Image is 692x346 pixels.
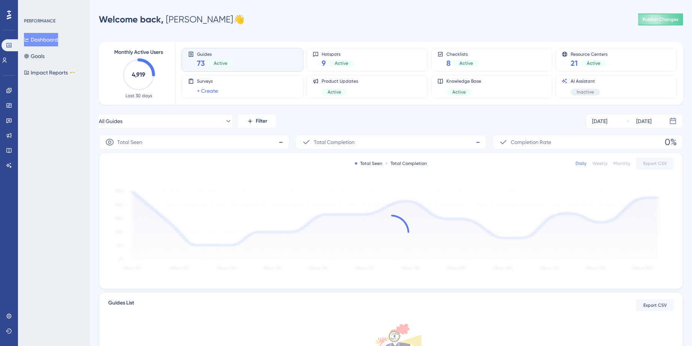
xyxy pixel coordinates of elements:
span: Welcome back, [99,14,164,25]
span: Export CSV [643,160,667,166]
span: Hotspots [322,51,354,56]
button: Publish Changes [638,13,683,25]
span: Active [452,89,466,95]
span: Active [335,60,348,66]
div: Weekly [592,160,607,166]
span: Total Seen [117,138,142,147]
button: Dashboard [24,33,58,46]
div: [DATE] [636,117,652,126]
div: [PERSON_NAME] 👋 [99,13,245,25]
text: 4,919 [132,71,145,78]
span: Active [459,60,473,66]
span: All Guides [99,117,122,126]
button: Goals [24,49,45,63]
span: Last 30 days [125,93,152,99]
span: Publish Changes [643,16,679,22]
span: Checklists [446,51,479,56]
span: Product Updates [322,78,358,84]
span: Surveys [197,78,218,84]
span: 8 [446,58,450,68]
span: Filter [256,117,267,126]
button: Impact ReportsBETA [24,66,76,79]
span: Active [328,89,341,95]
span: 9 [322,58,326,68]
button: Export CSV [636,299,674,311]
span: - [279,136,283,148]
span: Guides [197,51,233,56]
span: Inactive [577,89,594,95]
div: Total Seen [355,160,382,166]
div: Daily [576,160,586,166]
span: Completion Rate [511,138,551,147]
span: - [476,136,480,148]
span: Resource Centers [571,51,607,56]
div: PERFORMANCE [24,18,55,24]
div: [DATE] [592,117,607,126]
span: Export CSV [643,302,667,308]
span: AI Assistant [571,78,600,84]
span: 21 [571,58,578,68]
span: Total Completion [314,138,355,147]
span: Monthly Active Users [114,48,163,57]
span: Knowledge Base [446,78,481,84]
div: Monthly [613,160,630,166]
span: Active [214,60,227,66]
button: Export CSV [636,157,674,169]
span: Guides List [108,298,134,312]
span: Active [587,60,600,66]
button: Filter [238,114,276,129]
button: All Guides [99,114,232,129]
span: 73 [197,58,205,68]
div: Total Completion [385,160,427,166]
a: + Create [197,86,218,95]
span: 0% [665,136,677,148]
div: BETA [69,71,76,74]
